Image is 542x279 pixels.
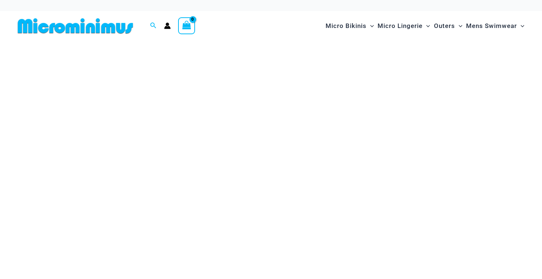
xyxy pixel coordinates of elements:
[455,17,462,35] span: Menu Toggle
[324,15,376,37] a: Micro BikinisMenu ToggleMenu Toggle
[466,17,517,35] span: Mens Swimwear
[423,17,430,35] span: Menu Toggle
[323,14,527,38] nav: Site Navigation
[178,17,195,34] a: View Shopping Cart, empty
[376,15,432,37] a: Micro LingerieMenu ToggleMenu Toggle
[326,17,366,35] span: Micro Bikinis
[164,22,171,29] a: Account icon link
[517,17,524,35] span: Menu Toggle
[366,17,374,35] span: Menu Toggle
[434,17,455,35] span: Outers
[432,15,464,37] a: OutersMenu ToggleMenu Toggle
[150,21,157,31] a: Search icon link
[15,18,136,34] img: MM SHOP LOGO FLAT
[464,15,526,37] a: Mens SwimwearMenu ToggleMenu Toggle
[378,17,423,35] span: Micro Lingerie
